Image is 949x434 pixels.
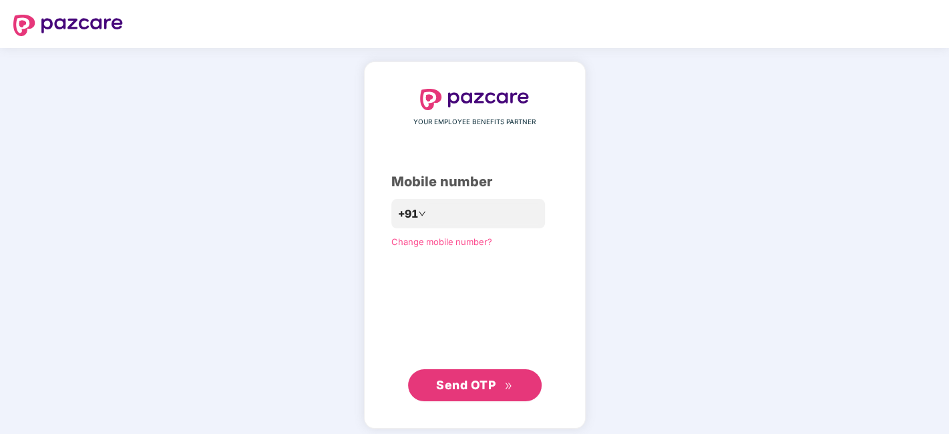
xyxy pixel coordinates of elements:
[408,369,542,401] button: Send OTPdouble-right
[413,117,536,128] span: YOUR EMPLOYEE BENEFITS PARTNER
[13,15,123,36] img: logo
[391,172,558,192] div: Mobile number
[504,382,513,391] span: double-right
[418,210,426,218] span: down
[436,378,496,392] span: Send OTP
[420,89,530,110] img: logo
[391,236,492,247] a: Change mobile number?
[398,206,418,222] span: +91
